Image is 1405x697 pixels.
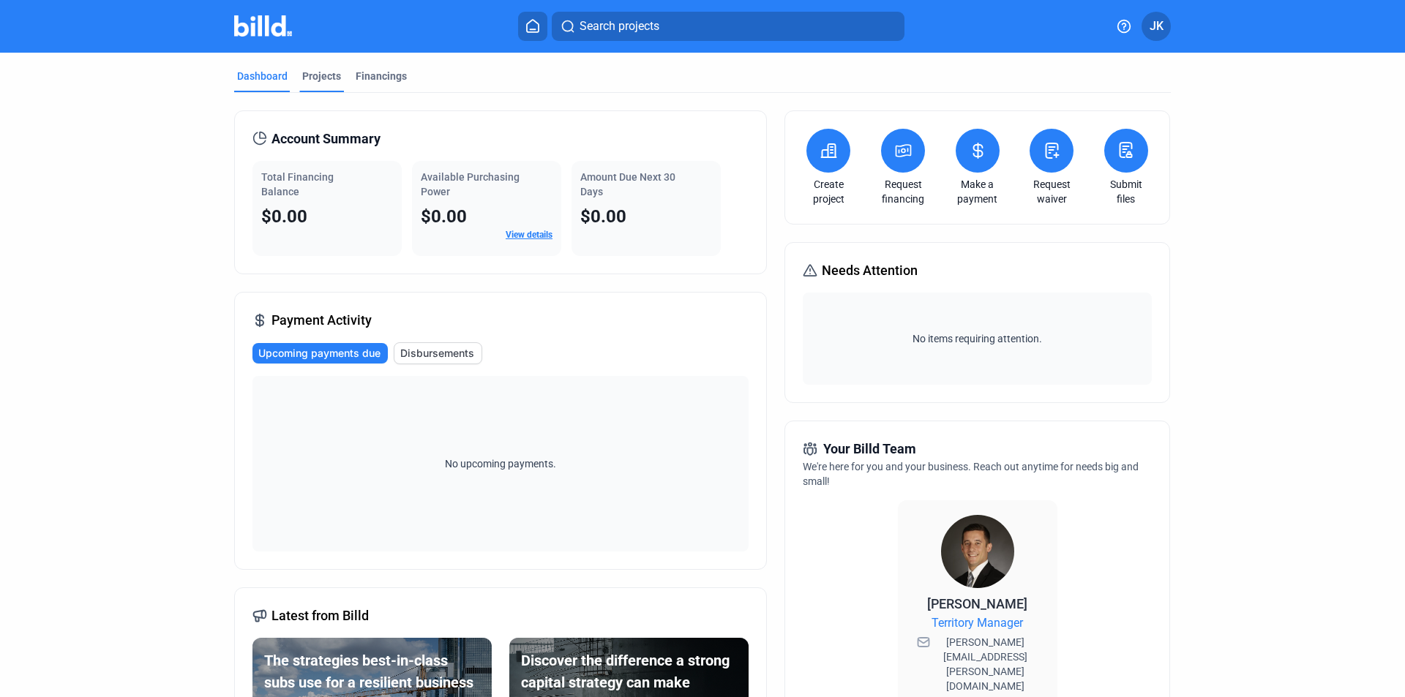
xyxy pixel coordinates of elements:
a: View details [506,230,552,240]
span: No items requiring attention. [809,331,1145,346]
span: No upcoming payments. [435,456,566,471]
span: Payment Activity [271,310,372,331]
span: Amount Due Next 30 Days [580,171,675,197]
span: $0.00 [421,206,467,227]
span: Total Financing Balance [261,171,334,197]
a: Request financing [877,177,929,206]
a: Create project [803,177,854,206]
img: Territory Manager [941,515,1014,588]
span: [PERSON_NAME][EMAIL_ADDRESS][PERSON_NAME][DOMAIN_NAME] [933,635,1038,693]
div: Discover the difference a strong capital strategy can make [521,649,737,693]
span: Available Purchasing Power [421,171,520,197]
a: Submit files [1101,177,1152,206]
span: Needs Attention [822,260,918,281]
button: Search projects [552,12,904,41]
div: The strategies best-in-class subs use for a resilient business [264,649,480,693]
button: Disbursements [394,342,482,364]
span: Search projects [580,18,659,35]
span: $0.00 [580,206,626,227]
button: Upcoming payments due [252,343,388,363]
span: Latest from Billd [271,606,369,626]
span: Territory Manager [932,614,1023,632]
span: Disbursements [400,346,474,361]
a: Request waiver [1026,177,1077,206]
button: JK [1142,12,1171,41]
div: Dashboard [237,69,288,83]
div: Projects [302,69,341,83]
img: Billd Company Logo [234,15,292,37]
span: Your Billd Team [823,439,916,459]
a: Make a payment [952,177,1003,206]
div: Financings [356,69,407,83]
span: $0.00 [261,206,307,227]
span: Account Summary [271,129,381,149]
span: JK [1150,18,1164,35]
span: Upcoming payments due [258,346,381,361]
span: We're here for you and your business. Reach out anytime for needs big and small! [803,461,1139,487]
span: [PERSON_NAME] [927,596,1027,611]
